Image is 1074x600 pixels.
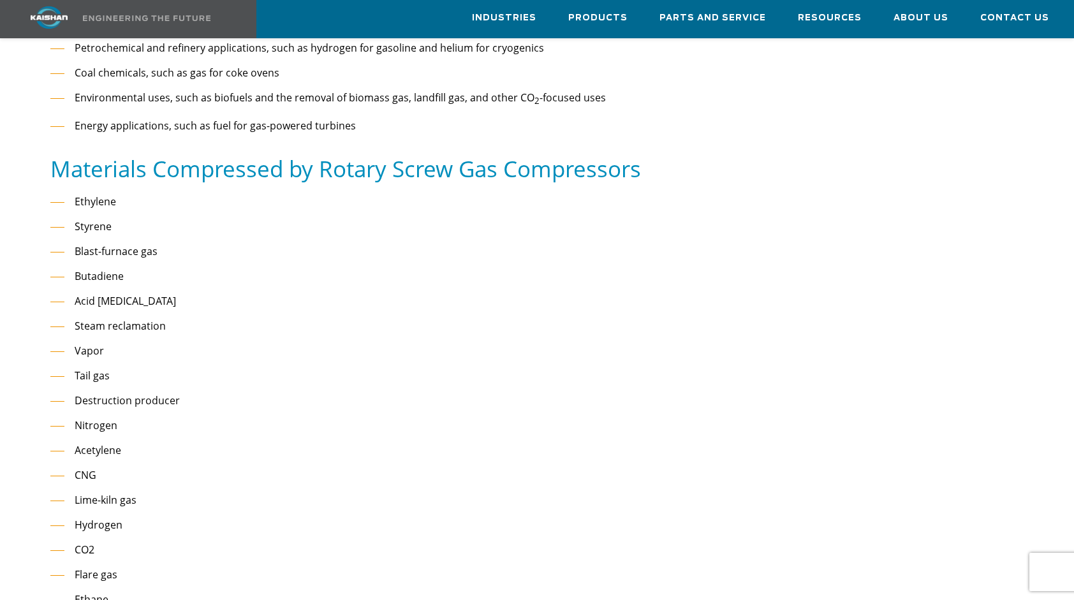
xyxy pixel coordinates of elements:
[50,491,1023,509] li: Lime-kiln gas
[472,1,536,35] a: Industries
[50,39,1023,57] li: Petrochemical and refinery applications, such as hydrogen for gasoline and helium for cryogenics
[534,95,540,106] sub: 2
[50,292,1023,311] li: Acid [MEDICAL_DATA]
[50,416,1023,435] li: Nitrogen
[50,391,1023,410] li: Destruction producer
[50,441,1023,460] li: Acetylene
[894,1,948,35] a: About Us
[472,11,536,26] span: Industries
[50,267,1023,286] li: Butadiene
[50,64,1023,82] li: Coal chemicals, such as gas for coke ovens
[50,367,1023,385] li: Tail gas
[798,1,862,35] a: Resources
[980,11,1049,26] span: Contact Us
[568,11,628,26] span: Products
[50,117,1023,135] li: Energy applications, such as fuel for gas-powered turbines
[980,1,1049,35] a: Contact Us
[50,516,1023,534] li: Hydrogen
[50,242,1023,261] li: Blast-furnace gas
[568,1,628,35] a: Products
[50,342,1023,360] li: Vapor
[50,89,1023,110] li: Environmental uses, such as biofuels and the removal of biomass gas, landfill gas, and other CO -...
[50,541,1023,559] li: CO2
[50,154,1023,183] h5: Materials Compressed by Rotary Screw Gas Compressors
[659,11,766,26] span: Parts and Service
[50,317,1023,335] li: Steam reclamation
[50,466,1023,485] li: CNG
[50,217,1023,236] li: Styrene
[50,566,1023,584] li: Flare gas
[659,1,766,35] a: Parts and Service
[894,11,948,26] span: About Us
[798,11,862,26] span: Resources
[1,6,97,29] img: kaishan logo
[83,15,210,21] img: Engineering the future
[50,193,1023,211] li: Ethylene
